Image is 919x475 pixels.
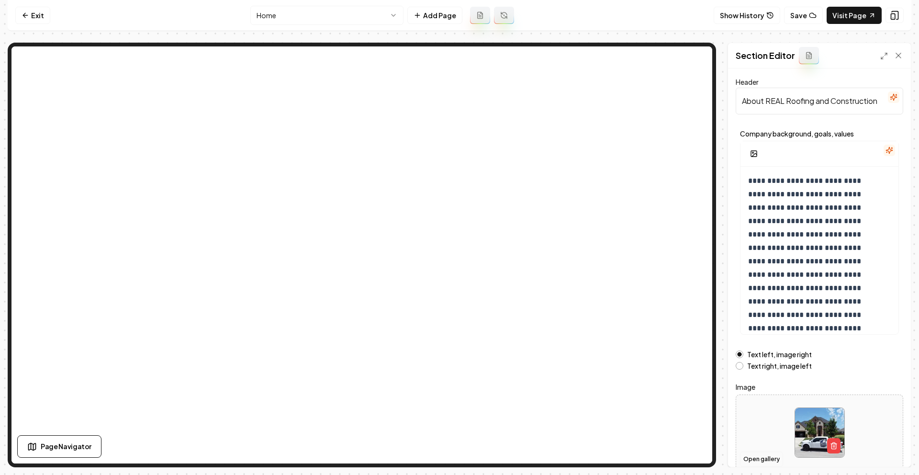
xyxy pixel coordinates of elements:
label: Header [736,78,759,86]
button: Show History [714,7,780,24]
button: Save [784,7,823,24]
button: Open gallery [740,452,783,467]
button: Add Image [744,145,763,162]
a: Exit [15,7,50,24]
h2: Section Editor [736,49,795,62]
button: Add Page [407,7,462,24]
input: Header [736,88,903,114]
button: Add admin page prompt [470,7,490,24]
label: Company background, goals, values [740,130,899,137]
button: Page Navigator [17,435,101,458]
button: Regenerate page [494,7,514,24]
button: Add admin section prompt [799,47,819,64]
img: image [795,408,844,457]
label: Text right, image left [747,362,812,369]
label: Image [736,381,903,393]
span: Page Navigator [41,441,91,452]
label: Text left, image right [747,351,812,358]
a: Visit Page [827,7,882,24]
